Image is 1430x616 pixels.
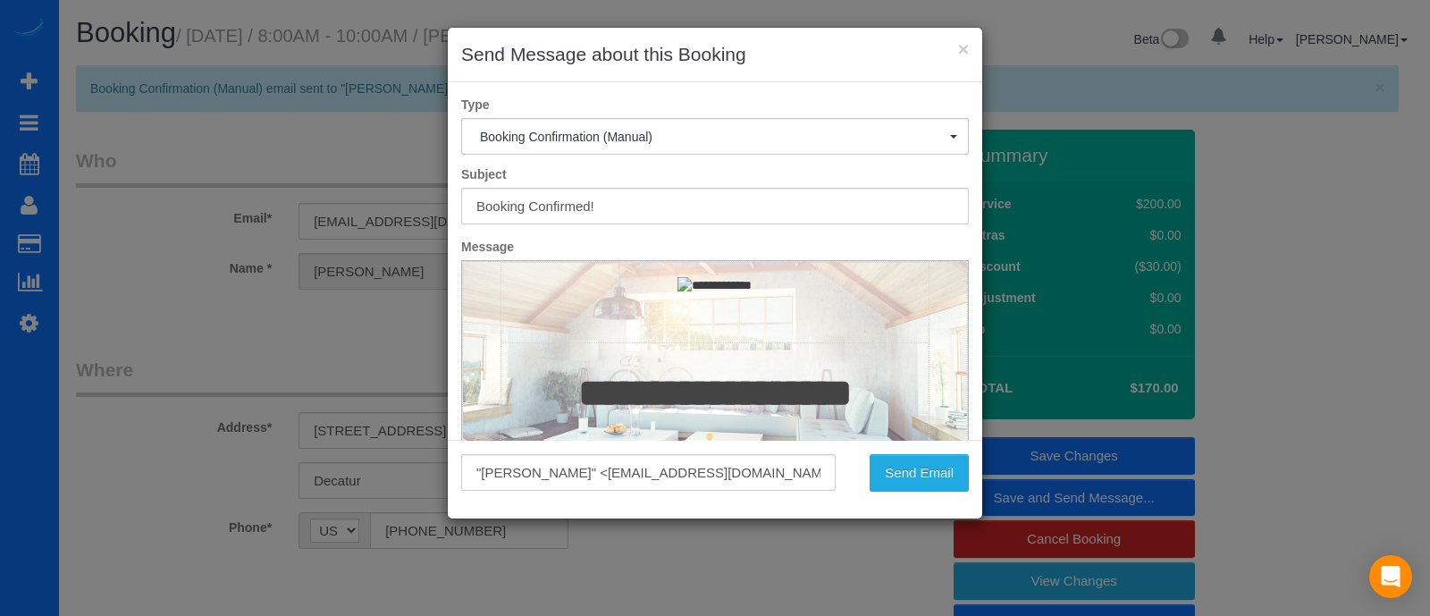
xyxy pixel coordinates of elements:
[870,454,969,492] button: Send Email
[461,188,969,224] input: Subject
[448,96,982,114] label: Type
[462,261,968,540] iframe: Rich Text Editor, editor1
[461,118,969,155] button: Booking Confirmation (Manual)
[461,41,969,68] h3: Send Message about this Booking
[480,130,950,144] span: Booking Confirmation (Manual)
[1369,555,1412,598] div: Open Intercom Messenger
[958,39,969,58] button: ×
[448,165,982,183] label: Subject
[448,238,982,256] label: Message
